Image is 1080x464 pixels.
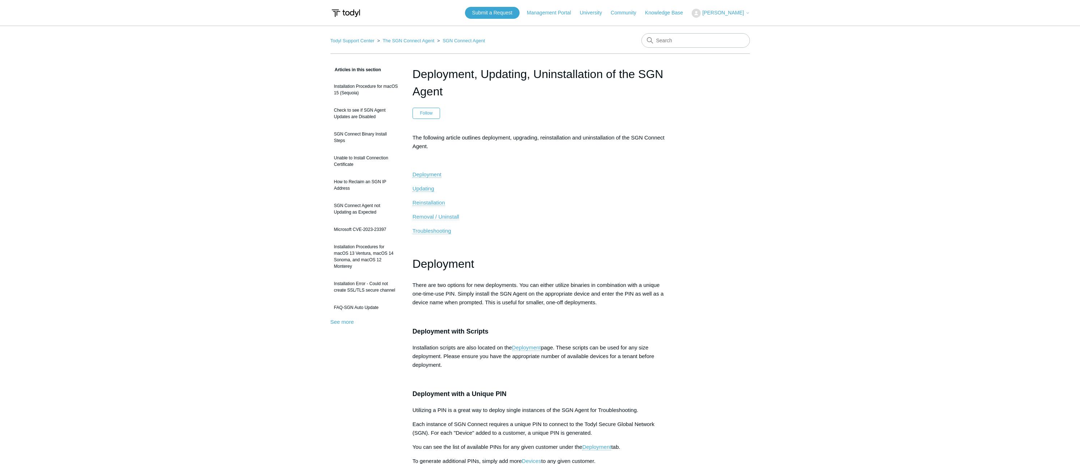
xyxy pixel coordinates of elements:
button: [PERSON_NAME] [692,9,750,18]
a: Installation Error - Could not create SSL/TLS secure channel [330,277,402,297]
a: University [580,9,609,17]
span: Each instance of SGN Connect requires a unique PIN to connect to the Todyl Secure Global Network ... [413,421,654,436]
a: Submit a Request [465,7,520,19]
img: Todyl Support Center Help Center home page [330,7,361,20]
input: Search [641,33,750,48]
span: Deployment [413,171,441,177]
a: Unable to Install Connection Certificate [330,151,402,171]
a: Management Portal [527,9,578,17]
a: FAQ-SGN Auto Update [330,301,402,314]
a: How to Reclaim an SGN IP Address [330,175,402,195]
h1: Deployment, Updating, Uninstallation of the SGN Agent [413,65,668,100]
a: Todyl Support Center [330,38,375,43]
a: Installation Procedures for macOS 13 Ventura, macOS 14 Sonoma, and macOS 12 Monterey [330,240,402,273]
a: Deployment [512,344,541,351]
span: The following article outlines deployment, upgrading, reinstallation and uninstallation of the SG... [413,134,665,149]
a: Reinstallation [413,199,445,206]
span: Utilizing a PIN is a great way to deploy single instances of the SGN Agent for Troubleshooting. [413,407,639,413]
a: The SGN Connect Agent [383,38,434,43]
span: tab. [611,444,620,450]
span: Deployment with Scripts [413,328,488,335]
a: Community [611,9,644,17]
span: Deployment [413,257,474,270]
span: To generate additional PINs, simply add more [413,458,522,464]
a: Troubleshooting [413,228,451,234]
a: Deployment [413,171,441,178]
a: Installation Procedure for macOS 15 (Sequoia) [330,80,402,100]
a: Deployment [582,444,611,450]
li: SGN Connect Agent [436,38,485,43]
span: There are two options for new deployments. You can either utilize binaries in combination with a ... [413,282,664,305]
a: SGN Connect Agent not Updating as Expected [330,199,402,219]
span: to any given customer. [541,458,596,464]
a: Knowledge Base [645,9,690,17]
a: SGN Connect Agent [443,38,485,43]
span: Articles in this section [330,67,381,72]
span: Installation scripts are also located on the [413,344,512,351]
span: Deployment with a Unique PIN [413,390,507,398]
button: Follow Article [413,108,440,119]
a: Microsoft CVE-2023-23397 [330,223,402,236]
a: Check to see if SGN Agent Updates are Disabled [330,103,402,124]
li: The SGN Connect Agent [376,38,436,43]
a: SGN Connect Binary Install Steps [330,127,402,147]
span: [PERSON_NAME] [702,10,744,16]
span: You can see the list of available PINs for any given customer under the [413,444,582,450]
li: Todyl Support Center [330,38,376,43]
span: page. These scripts can be used for any size deployment. Please ensure you have the appropriate n... [413,344,654,368]
a: See more [330,319,354,325]
a: Updating [413,185,434,192]
a: Removal / Uninstall [413,214,459,220]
